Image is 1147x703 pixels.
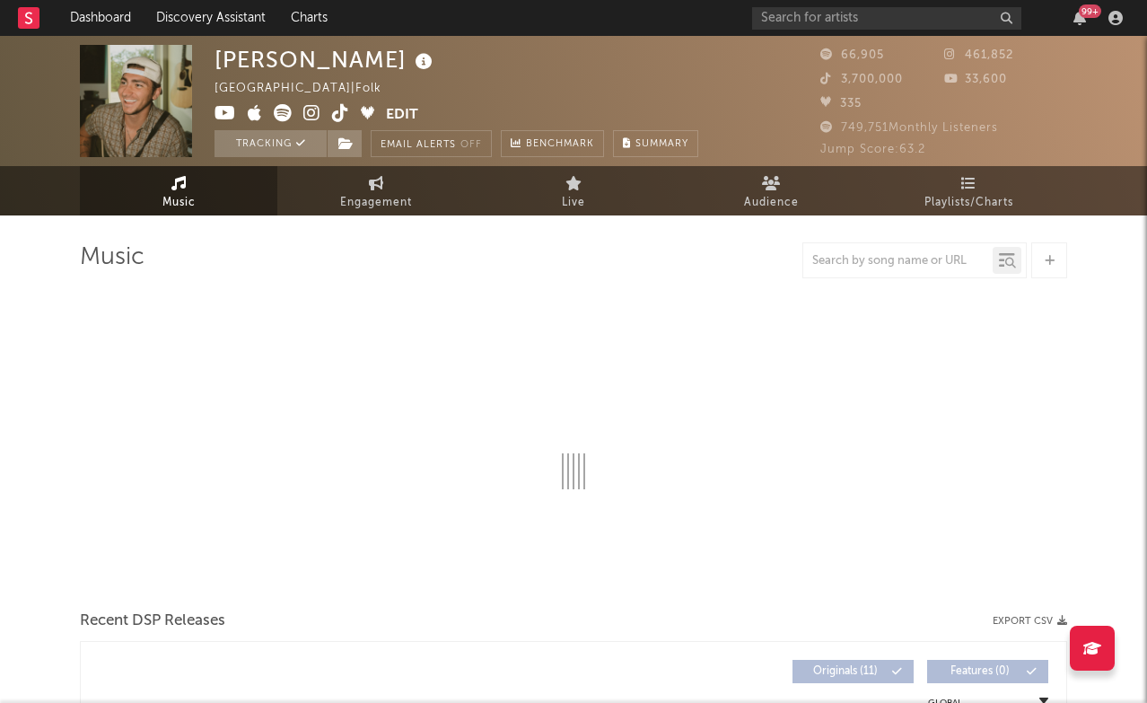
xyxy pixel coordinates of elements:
[501,130,604,157] a: Benchmark
[870,166,1067,215] a: Playlists/Charts
[340,192,412,214] span: Engagement
[944,74,1007,85] span: 33,600
[820,98,862,110] span: 335
[526,134,594,155] span: Benchmark
[215,78,402,100] div: [GEOGRAPHIC_DATA] | Folk
[460,140,482,150] em: Off
[371,130,492,157] button: Email AlertsOff
[1073,11,1086,25] button: 99+
[939,666,1021,677] span: Features ( 0 )
[386,104,418,127] button: Edit
[927,660,1048,683] button: Features(0)
[804,666,887,677] span: Originals ( 11 )
[635,139,688,149] span: Summary
[820,122,998,134] span: 749,751 Monthly Listeners
[944,49,1013,61] span: 461,852
[475,166,672,215] a: Live
[803,254,993,268] input: Search by song name or URL
[80,166,277,215] a: Music
[744,192,799,214] span: Audience
[215,45,437,75] div: [PERSON_NAME]
[993,616,1067,627] button: Export CSV
[820,144,925,155] span: Jump Score: 63.2
[792,660,914,683] button: Originals(11)
[820,49,884,61] span: 66,905
[613,130,698,157] button: Summary
[1079,4,1101,18] div: 99 +
[924,192,1013,214] span: Playlists/Charts
[162,192,196,214] span: Music
[277,166,475,215] a: Engagement
[215,130,327,157] button: Tracking
[80,611,225,632] span: Recent DSP Releases
[752,7,1021,30] input: Search for artists
[672,166,870,215] a: Audience
[562,192,585,214] span: Live
[820,74,903,85] span: 3,700,000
